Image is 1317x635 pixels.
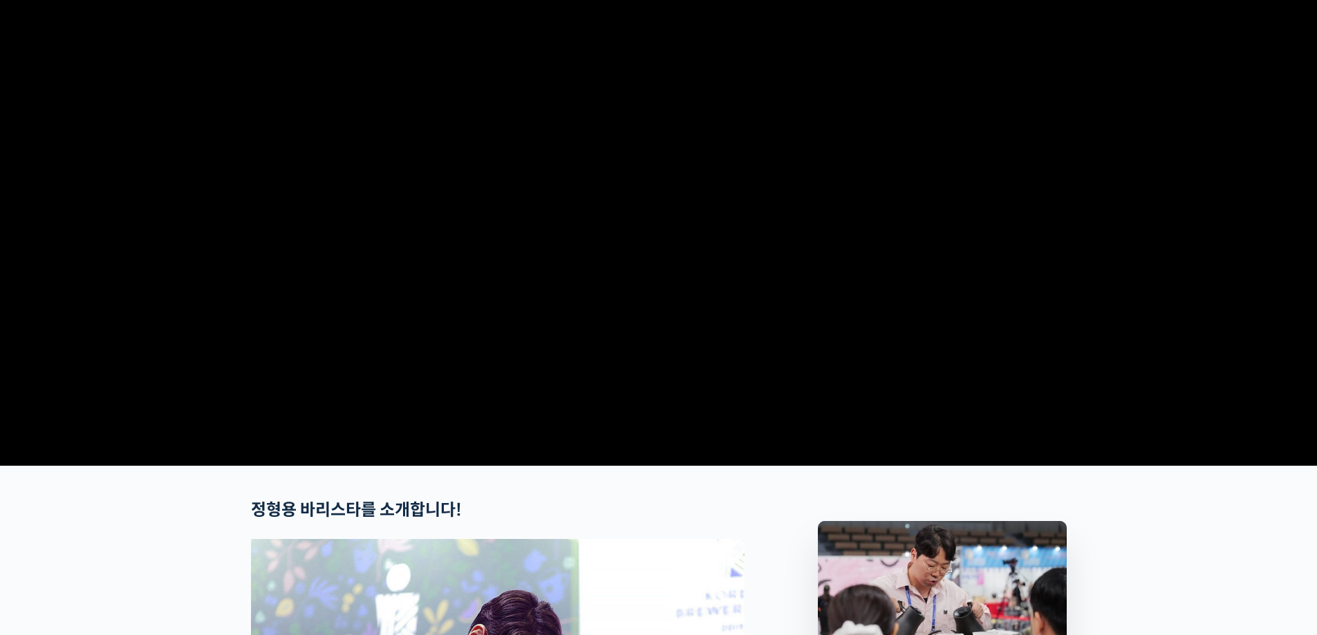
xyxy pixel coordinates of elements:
strong: 정형용 바리스타를 소개합니다! [251,500,462,520]
span: 설정 [214,459,230,470]
a: 홈 [4,438,91,473]
span: 대화 [127,459,143,471]
span: 홈 [44,459,52,470]
a: 설정 [178,438,265,473]
a: 대화 [91,438,178,473]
